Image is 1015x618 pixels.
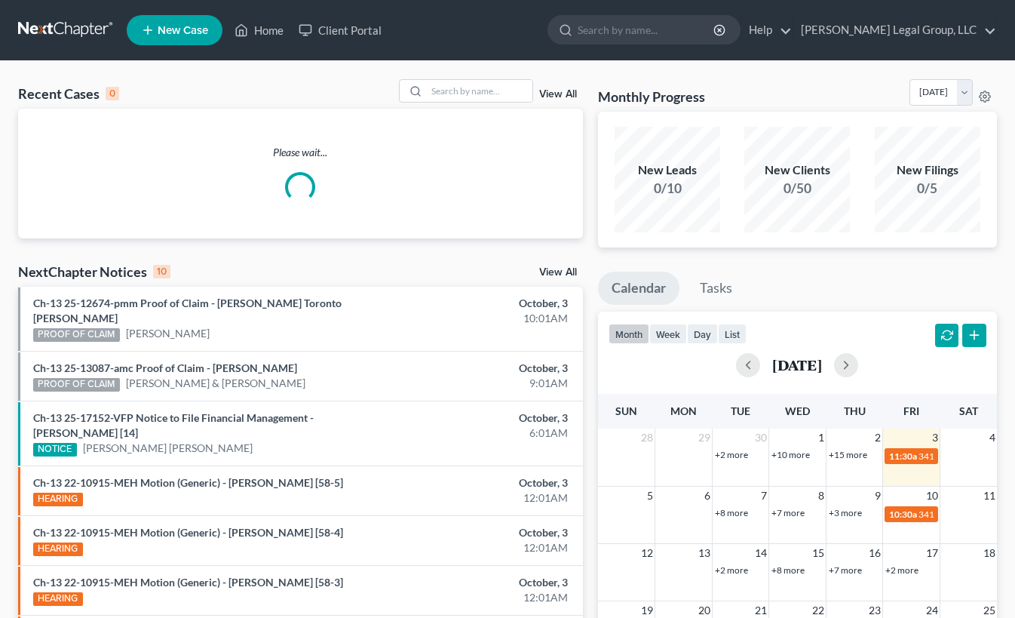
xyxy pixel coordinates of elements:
[598,88,705,106] h3: Monthly Progress
[400,590,568,605] div: 12:01AM
[83,441,253,456] a: [PERSON_NAME] [PERSON_NAME]
[158,25,208,36] span: New Case
[33,378,120,392] div: PROOF OF CLAIM
[153,265,170,278] div: 10
[609,324,649,344] button: month
[744,161,850,179] div: New Clients
[578,16,716,44] input: Search by name...
[829,507,862,518] a: +3 more
[126,326,210,341] a: [PERSON_NAME]
[982,487,997,505] span: 11
[539,89,577,100] a: View All
[785,404,810,417] span: Wed
[931,429,940,447] span: 3
[829,564,862,576] a: +7 more
[400,490,568,506] div: 12:01AM
[771,507,805,518] a: +7 more
[33,592,83,606] div: HEARING
[793,17,996,44] a: [PERSON_NAME] Legal Group, LLC
[18,145,583,160] p: Please wait...
[106,87,119,100] div: 0
[903,404,919,417] span: Fri
[427,80,532,102] input: Search by name...
[126,376,305,391] a: [PERSON_NAME] & [PERSON_NAME]
[400,376,568,391] div: 9:01AM
[885,564,918,576] a: +2 more
[715,507,748,518] a: +8 more
[867,544,882,562] span: 16
[33,297,342,324] a: Ch-13 25-12674-pmm Proof of Claim - [PERSON_NAME] Toronto [PERSON_NAME]
[687,324,718,344] button: day
[33,411,314,439] a: Ch-13 25-17152-VFP Notice to File Financial Management - [PERSON_NAME] [14]
[925,544,940,562] span: 17
[33,493,83,506] div: HEARING
[811,544,826,562] span: 15
[33,328,120,342] div: PROOF OF CLAIM
[697,429,712,447] span: 29
[645,487,655,505] span: 5
[400,361,568,376] div: October, 3
[753,544,768,562] span: 14
[889,450,917,462] span: 11:30a
[873,429,882,447] span: 2
[889,509,917,520] span: 10:30a
[959,404,978,417] span: Sat
[615,179,720,198] div: 0/10
[829,449,867,460] a: +15 more
[615,404,637,417] span: Sun
[33,543,83,556] div: HEARING
[227,17,291,44] a: Home
[988,429,997,447] span: 4
[771,564,805,576] a: +8 more
[539,267,577,278] a: View All
[400,540,568,555] div: 12:01AM
[817,429,826,447] span: 1
[772,357,822,373] h2: [DATE]
[718,324,747,344] button: list
[703,487,712,505] span: 6
[33,361,297,374] a: Ch-13 25-13087-amc Proof of Claim - [PERSON_NAME]
[400,426,568,441] div: 6:01AM
[400,475,568,490] div: October, 3
[873,487,882,505] span: 9
[649,324,687,344] button: week
[598,272,679,305] a: Calendar
[400,575,568,590] div: October, 3
[400,410,568,426] div: October, 3
[18,85,119,103] div: Recent Cases
[715,449,748,460] a: +2 more
[925,487,940,505] span: 10
[400,311,568,326] div: 10:01AM
[670,404,697,417] span: Mon
[33,443,77,457] div: NOTICE
[817,487,826,505] span: 8
[715,564,748,576] a: +2 more
[844,404,866,417] span: Thu
[33,576,343,589] a: Ch-13 22-10915-MEH Motion (Generic) - [PERSON_NAME] [58-3]
[639,429,655,447] span: 28
[759,487,768,505] span: 7
[615,161,720,179] div: New Leads
[33,476,343,489] a: Ch-13 22-10915-MEH Motion (Generic) - [PERSON_NAME] [58-5]
[982,544,997,562] span: 18
[33,526,343,539] a: Ch-13 22-10915-MEH Motion (Generic) - [PERSON_NAME] [58-4]
[639,544,655,562] span: 12
[400,296,568,311] div: October, 3
[686,272,746,305] a: Tasks
[744,179,850,198] div: 0/50
[875,161,980,179] div: New Filings
[741,17,792,44] a: Help
[875,179,980,198] div: 0/5
[771,449,810,460] a: +10 more
[18,263,170,281] div: NextChapter Notices
[753,429,768,447] span: 30
[400,525,568,540] div: October, 3
[731,404,750,417] span: Tue
[291,17,389,44] a: Client Portal
[697,544,712,562] span: 13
